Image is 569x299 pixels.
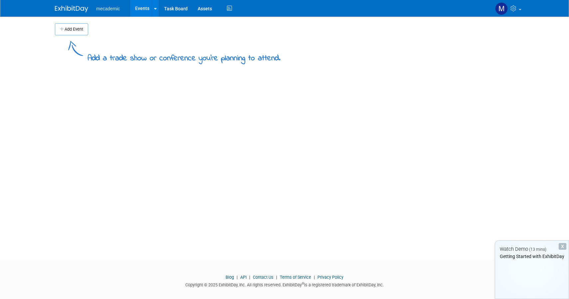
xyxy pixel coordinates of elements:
img: ExhibitDay [55,6,88,12]
span: (13 mins) [529,247,546,252]
button: Add Event [55,23,88,35]
a: Terms of Service [280,275,311,280]
span: | [248,275,252,280]
span: | [275,275,279,280]
img: melissa cooper [495,2,508,15]
a: API [240,275,247,280]
span: | [235,275,239,280]
div: Watch Demo [495,246,569,253]
div: Add a trade show or conference you're planning to attend. [88,48,281,64]
span: | [312,275,316,280]
a: Contact Us [253,275,274,280]
div: Dismiss [559,243,566,250]
div: Getting Started with ExhibitDay [495,253,569,260]
a: Blog [226,275,234,280]
span: mecademic [96,6,120,11]
sup: ® [302,282,304,285]
a: Privacy Policy [317,275,343,280]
